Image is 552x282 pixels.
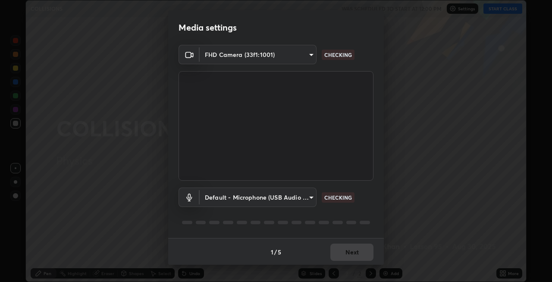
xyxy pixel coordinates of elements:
h2: Media settings [179,22,237,33]
p: CHECKING [324,51,352,59]
div: FHD Camera (33f1:1001) [200,45,317,64]
h4: 5 [278,248,281,257]
h4: 1 [271,248,273,257]
h4: / [274,248,277,257]
div: FHD Camera (33f1:1001) [200,188,317,207]
p: CHECKING [324,194,352,201]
